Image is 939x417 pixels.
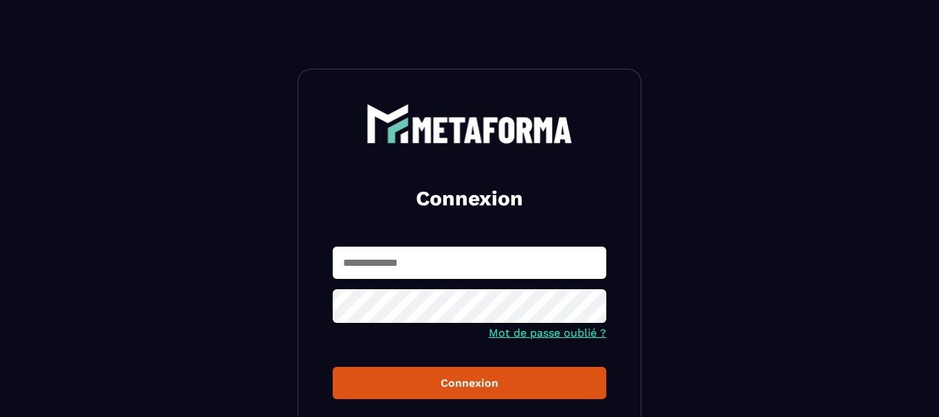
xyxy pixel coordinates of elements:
img: logo [366,104,573,144]
a: logo [333,104,606,144]
h2: Connexion [349,185,590,212]
button: Connexion [333,367,606,399]
div: Connexion [344,376,595,390]
a: Mot de passe oublié ? [489,326,606,339]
